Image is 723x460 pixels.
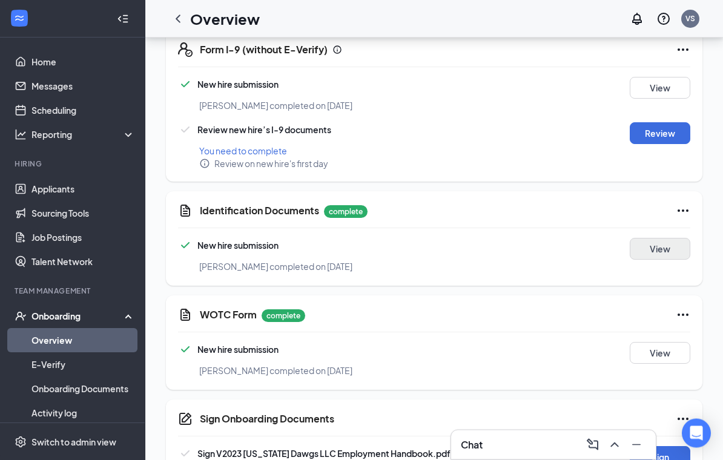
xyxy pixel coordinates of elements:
span: Sign V2023 [US_STATE] Dawgs LLC Employment Handbook.pdf [197,448,451,459]
svg: Ellipses [676,308,690,323]
svg: Ellipses [676,412,690,427]
h1: Overview [190,8,260,29]
p: complete [262,310,305,323]
span: New hire submission [197,240,279,251]
a: E-Verify [31,352,135,376]
svg: Collapse [117,13,129,25]
a: Applicants [31,177,135,201]
span: Review on new hire's first day [214,158,328,170]
button: ChevronUp [605,435,624,455]
svg: Info [199,159,210,169]
div: Open Intercom Messenger [682,419,711,448]
button: Review [630,123,690,145]
svg: Analysis [15,128,27,140]
span: Review new hire’s I-9 documents [197,125,331,136]
span: [PERSON_NAME] completed on [DATE] [199,366,352,376]
svg: CustomFormIcon [178,308,193,323]
span: New hire submission [197,79,279,90]
button: View [630,238,690,260]
div: Reporting [31,128,136,140]
span: [PERSON_NAME] completed on [DATE] [199,261,352,272]
svg: Ellipses [676,43,690,57]
h5: Form I-9 (without E-Verify) [200,44,328,57]
div: Onboarding [31,310,125,322]
svg: Settings [15,436,27,448]
svg: FormI9EVerifyIcon [178,43,193,57]
svg: Notifications [630,11,644,26]
span: New hire submission [197,344,279,355]
svg: QuestionInfo [656,11,671,26]
a: Home [31,50,135,74]
svg: Checkmark [178,238,193,253]
svg: CustomFormIcon [178,204,193,218]
a: Scheduling [31,98,135,122]
svg: Checkmark [178,343,193,357]
svg: Checkmark [178,123,193,137]
button: View [630,343,690,364]
h5: Identification Documents [200,205,319,218]
svg: ChevronUp [607,438,622,452]
a: Sourcing Tools [31,201,135,225]
svg: Ellipses [676,204,690,218]
svg: ChevronLeft [171,11,185,26]
svg: UserCheck [15,310,27,322]
svg: Minimize [629,438,644,452]
svg: CompanyDocumentIcon [178,412,193,427]
button: Minimize [627,435,646,455]
button: ComposeMessage [583,435,602,455]
svg: ComposeMessage [586,438,600,452]
span: You need to complete [199,146,287,157]
a: Job Postings [31,225,135,249]
span: [PERSON_NAME] completed on [DATE] [199,100,352,111]
button: View [630,77,690,99]
h5: Sign Onboarding Documents [200,413,334,426]
h5: WOTC Form [200,309,257,322]
div: VS [685,13,695,24]
svg: Checkmark [178,77,193,92]
a: Messages [31,74,135,98]
svg: WorkstreamLogo [13,12,25,24]
svg: Info [332,45,342,55]
a: Activity log [31,401,135,425]
a: Onboarding Documents [31,376,135,401]
div: Hiring [15,159,133,169]
div: Team Management [15,286,133,296]
p: complete [324,206,368,218]
a: Talent Network [31,249,135,274]
div: Switch to admin view [31,436,116,448]
a: Overview [31,328,135,352]
h3: Chat [461,438,483,452]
